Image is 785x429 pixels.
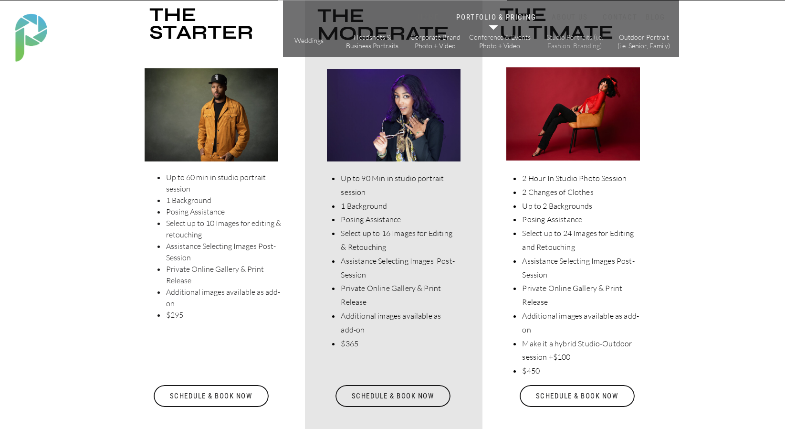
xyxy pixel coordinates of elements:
[335,385,451,407] a: Schedule & Book Now
[469,33,531,50] a: Conference & Events Photo + Video
[522,337,643,365] li: Make it a hybrid Studio-Outdoor session +$100
[489,356,617,382] p: 70+ 5 Star reviews on Google & Yelp
[543,33,607,50] a: Studio Portraits (i.e. Fashion, Branding)
[166,172,285,194] li: Up to 60 min in studio portrait session
[522,364,643,378] li: $450
[522,213,643,226] li: Posing Assistance
[166,286,285,309] li: Additional images available as add-on.
[166,240,285,263] li: Assistance Selecting Images Post-Session
[166,263,285,286] li: Private Online Gallery & Print Release
[455,13,538,22] a: PORTFOLIO & PRICING
[644,13,668,22] a: BLOG
[340,172,457,199] li: Up to 90 Min in studio portrait session
[340,309,457,337] li: Additional images available as add-on
[166,206,285,217] li: Posing Assistance
[292,36,326,46] a: Weddings
[408,13,449,22] a: HOME
[522,172,643,185] li: 2 Hour In Studio Photo Session
[522,309,643,337] li: Additional images available as add-on
[340,226,457,254] li: Select up to 16 Images for Editing & Retouching
[166,309,285,321] li: $295
[408,33,462,50] a: Corporate Brand Photo + Video
[345,33,399,50] a: Headshots & Business Portraits
[166,217,285,240] li: Select up to 10 Images for editing & retouching
[340,213,457,226] li: Posing Assistance
[153,385,270,407] a: Schedule & Book Now
[522,281,643,309] li: Private Online Gallery & Print Release
[601,13,640,22] a: CONTACT
[522,226,643,254] li: Select up to 24 Images for Editing and Retouching
[522,199,643,213] li: Up to 2 Backgrounds
[617,33,671,50] a: Outdoor Portrait (i.e. Senior, Family)
[340,337,457,351] li: $365
[340,254,457,282] li: Assistance Selecting Images Post-Session
[149,6,288,49] h3: The Starter
[519,385,636,407] a: Schedule & Book Now
[550,13,590,22] a: ABOUT US
[522,254,643,282] li: Assistance Selecting Images Post-Session
[340,199,457,213] li: 1 Background
[340,281,457,309] li: Private Online Gallery & Print Release
[522,185,643,199] li: 2 Changes of Clothes
[166,194,285,206] li: 1 Background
